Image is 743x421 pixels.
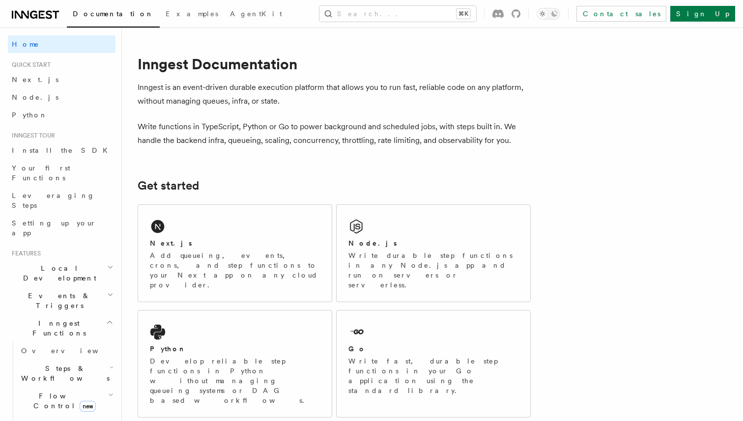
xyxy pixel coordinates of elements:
p: Develop reliable step functions in Python without managing queueing systems or DAG based workflows. [150,356,320,405]
span: Documentation [73,10,154,18]
button: Flow Controlnew [17,387,115,415]
span: Leveraging Steps [12,192,95,209]
a: Overview [17,342,115,360]
span: Inngest Functions [8,318,106,338]
a: Your first Functions [8,159,115,187]
span: Next.js [12,76,58,84]
a: Python [8,106,115,124]
span: new [80,401,96,412]
button: Local Development [8,259,115,287]
a: Get started [138,179,199,193]
a: Examples [160,3,224,27]
span: Inngest tour [8,132,55,140]
kbd: ⌘K [457,9,470,19]
button: Search...⌘K [319,6,476,22]
a: Next.js [8,71,115,88]
a: GoWrite fast, durable step functions in your Go application using the standard library. [336,310,531,418]
span: Home [12,39,39,49]
h2: Next.js [150,238,192,248]
button: Inngest Functions [8,314,115,342]
a: Leveraging Steps [8,187,115,214]
a: Documentation [67,3,160,28]
p: Write fast, durable step functions in your Go application using the standard library. [348,356,518,395]
span: Setting up your app [12,219,96,237]
a: Next.jsAdd queueing, events, crons, and step functions to your Next app on any cloud provider. [138,204,332,302]
a: Install the SDK [8,141,115,159]
span: Install the SDK [12,146,114,154]
h2: Go [348,344,366,354]
button: Toggle dark mode [537,8,560,20]
h2: Python [150,344,186,354]
a: AgentKit [224,3,288,27]
span: Local Development [8,263,107,283]
span: Events & Triggers [8,291,107,310]
a: PythonDevelop reliable step functions in Python without managing queueing systems or DAG based wo... [138,310,332,418]
a: Node.js [8,88,115,106]
a: Home [8,35,115,53]
span: Node.js [12,93,58,101]
span: Your first Functions [12,164,70,182]
span: Examples [166,10,218,18]
a: Sign Up [670,6,735,22]
span: Features [8,250,41,257]
span: AgentKit [230,10,282,18]
a: Node.jsWrite durable step functions in any Node.js app and run on servers or serverless. [336,204,531,302]
button: Events & Triggers [8,287,115,314]
h1: Inngest Documentation [138,55,531,73]
button: Steps & Workflows [17,360,115,387]
h2: Node.js [348,238,397,248]
span: Overview [21,347,122,355]
p: Add queueing, events, crons, and step functions to your Next app on any cloud provider. [150,251,320,290]
span: Quick start [8,61,51,69]
span: Python [12,111,48,119]
a: Contact sales [576,6,666,22]
p: Write functions in TypeScript, Python or Go to power background and scheduled jobs, with steps bu... [138,120,531,147]
span: Flow Control [17,391,108,411]
span: Steps & Workflows [17,364,110,383]
p: Inngest is an event-driven durable execution platform that allows you to run fast, reliable code ... [138,81,531,108]
p: Write durable step functions in any Node.js app and run on servers or serverless. [348,251,518,290]
a: Setting up your app [8,214,115,242]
